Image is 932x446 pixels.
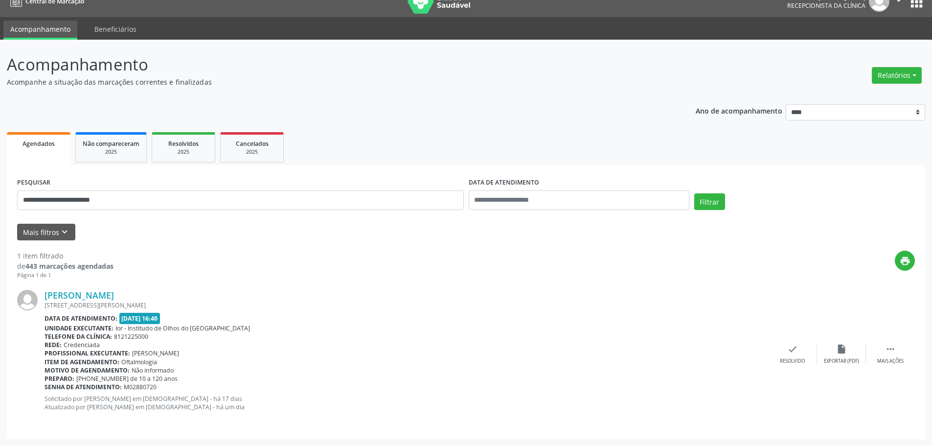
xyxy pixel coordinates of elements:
b: Data de atendimento: [45,314,117,323]
span: M02880720 [124,383,157,391]
div: 2025 [159,148,208,156]
div: [STREET_ADDRESS][PERSON_NAME] [45,301,768,309]
img: img [17,290,38,310]
span: Cancelados [236,140,269,148]
b: Preparo: [45,375,74,383]
label: DATA DE ATENDIMENTO [469,175,539,190]
i: keyboard_arrow_down [59,227,70,237]
b: Rede: [45,341,62,349]
span: [PERSON_NAME] [132,349,179,357]
label: PESQUISAR [17,175,50,190]
div: 2025 [83,148,139,156]
div: Mais ações [877,358,904,365]
div: Exportar (PDF) [824,358,859,365]
div: 2025 [227,148,276,156]
b: Senha de atendimento: [45,383,122,391]
i:  [885,344,896,354]
span: [PHONE_NUMBER] de 10 a 120 anos [76,375,178,383]
i: print [900,256,910,266]
a: Acompanhamento [3,21,77,40]
b: Unidade executante: [45,324,114,332]
p: Acompanhamento [7,52,650,77]
i: insert_drive_file [836,344,847,354]
span: Não informado [132,366,174,375]
span: 8121225000 [114,332,148,341]
div: de [17,261,114,271]
span: Não compareceram [83,140,139,148]
b: Profissional executante: [45,349,130,357]
i: check [787,344,798,354]
span: Ior - Institudo de Olhos do [GEOGRAPHIC_DATA] [115,324,250,332]
b: Motivo de agendamento: [45,366,130,375]
div: 1 item filtrado [17,251,114,261]
b: Item de agendamento: [45,358,119,366]
span: [DATE] 16:40 [119,313,160,324]
button: print [895,251,915,271]
span: Resolvidos [168,140,199,148]
span: Oftalmologia [121,358,157,366]
span: Recepcionista da clínica [787,1,865,10]
p: Ano de acompanhamento [696,104,782,117]
div: Resolvido [780,358,805,365]
div: Página 1 de 1 [17,271,114,280]
button: Relatórios [872,67,922,84]
p: Solicitado por [PERSON_NAME] em [DEMOGRAPHIC_DATA] - há 17 dias Atualizado por [PERSON_NAME] em [... [45,395,768,411]
a: [PERSON_NAME] [45,290,114,301]
span: Credenciada [64,341,100,349]
a: Beneficiários [88,21,143,38]
span: Agendados [23,140,55,148]
p: Acompanhe a situação das marcações correntes e finalizadas [7,77,650,87]
button: Filtrar [694,193,725,210]
strong: 443 marcações agendadas [25,261,114,271]
b: Telefone da clínica: [45,332,112,341]
button: Mais filtroskeyboard_arrow_down [17,224,75,241]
